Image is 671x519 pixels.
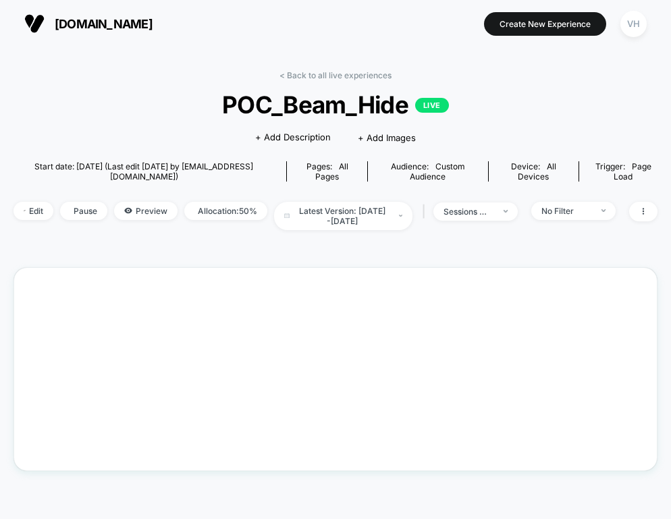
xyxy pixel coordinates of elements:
[315,161,348,182] span: all pages
[518,161,556,182] span: all devices
[274,202,412,230] span: Latest Version: [DATE] - [DATE]
[410,161,465,182] span: Custom Audience
[616,10,651,38] button: VH
[297,161,357,182] div: Pages:
[484,12,606,36] button: Create New Experience
[620,11,647,37] div: VH
[14,161,275,182] span: Start date: [DATE] (Last edit [DATE] by [EMAIL_ADDRESS][DOMAIN_NAME])
[601,209,606,212] img: end
[114,202,178,220] span: Preview
[55,17,153,31] span: [DOMAIN_NAME]
[279,70,392,80] a: < Back to all live experiences
[399,215,402,217] img: end
[255,131,331,144] span: + Add Description
[184,202,267,220] span: Allocation: 50%
[444,207,493,217] div: sessions with impression
[589,161,657,182] div: Trigger:
[504,210,508,213] img: end
[488,161,579,182] span: Device:
[358,132,416,143] span: + Add Images
[284,213,290,219] img: calendar
[541,206,591,216] div: No Filter
[60,202,107,220] span: Pause
[614,161,651,182] span: Page Load
[20,13,157,34] button: [DOMAIN_NAME]
[415,98,449,113] p: LIVE
[46,90,626,119] span: POC_Beam_Hide
[14,202,53,220] span: Edit
[378,161,478,182] div: Audience:
[24,13,45,34] img: Visually logo
[419,202,433,221] span: |
[24,210,26,212] img: edit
